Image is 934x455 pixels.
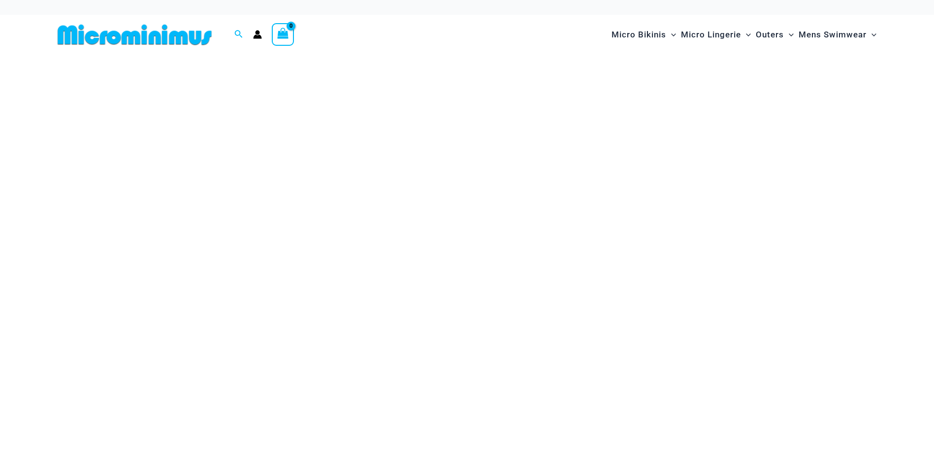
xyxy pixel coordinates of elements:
[272,23,294,46] a: View Shopping Cart, empty
[756,22,784,47] span: Outers
[741,22,751,47] span: Menu Toggle
[678,20,753,50] a: Micro LingerieMenu ToggleMenu Toggle
[796,20,879,50] a: Mens SwimwearMenu ToggleMenu Toggle
[753,20,796,50] a: OutersMenu ToggleMenu Toggle
[784,22,794,47] span: Menu Toggle
[681,22,741,47] span: Micro Lingerie
[54,24,216,46] img: MM SHOP LOGO FLAT
[234,29,243,41] a: Search icon link
[612,22,666,47] span: Micro Bikinis
[608,18,881,51] nav: Site Navigation
[666,22,676,47] span: Menu Toggle
[799,22,867,47] span: Mens Swimwear
[609,20,678,50] a: Micro BikinisMenu ToggleMenu Toggle
[867,22,876,47] span: Menu Toggle
[253,30,262,39] a: Account icon link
